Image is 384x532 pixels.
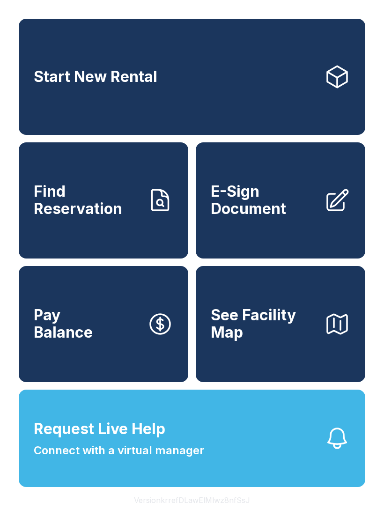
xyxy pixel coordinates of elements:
button: See Facility Map [196,266,365,382]
span: E-Sign Document [211,183,317,217]
a: Start New Rental [19,19,365,135]
span: See Facility Map [211,307,317,341]
span: Pay Balance [34,307,93,341]
a: Find Reservation [19,142,188,259]
a: E-Sign Document [196,142,365,259]
span: Start New Rental [34,68,157,86]
span: Connect with a virtual manager [34,442,204,459]
button: Request Live HelpConnect with a virtual manager [19,390,365,487]
span: Find Reservation [34,183,140,217]
button: VersionkrrefDLawElMlwz8nfSsJ [126,487,258,513]
button: PayBalance [19,266,188,382]
span: Request Live Help [34,418,165,440]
